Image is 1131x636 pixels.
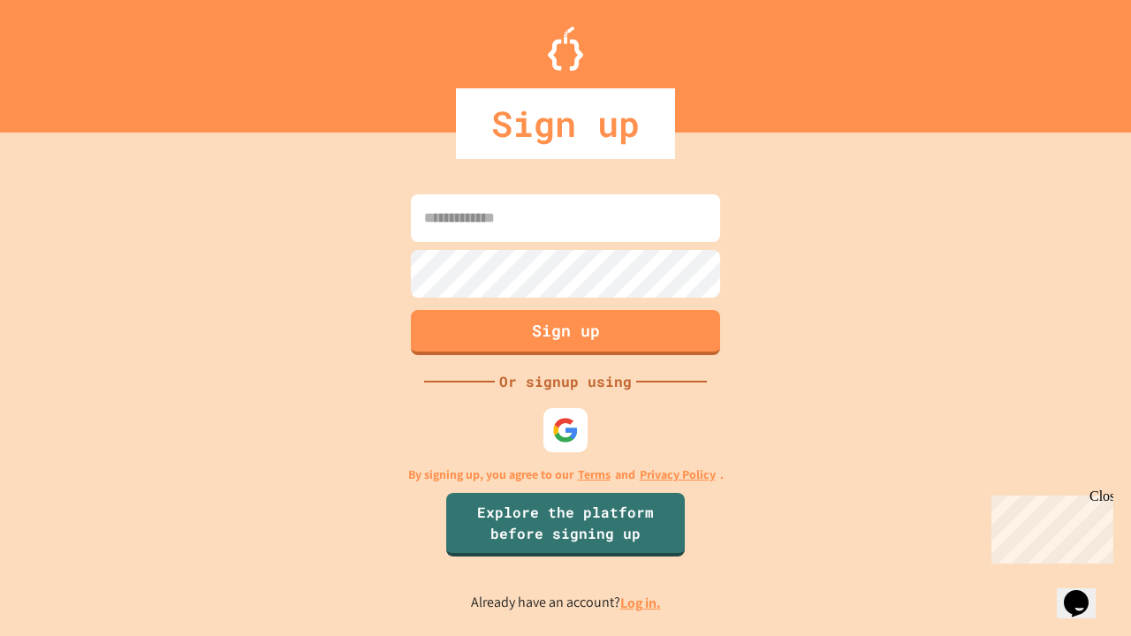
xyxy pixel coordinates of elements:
[552,417,579,443] img: google-icon.svg
[471,592,661,614] p: Already have an account?
[640,466,716,484] a: Privacy Policy
[548,26,583,71] img: Logo.svg
[408,466,724,484] p: By signing up, you agree to our and .
[984,488,1113,564] iframe: chat widget
[1057,565,1113,618] iframe: chat widget
[578,466,611,484] a: Terms
[620,594,661,612] a: Log in.
[495,371,636,392] div: Or signup using
[456,88,675,159] div: Sign up
[411,310,720,355] button: Sign up
[7,7,122,112] div: Chat with us now!Close
[446,493,685,556] a: Explore the platform before signing up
